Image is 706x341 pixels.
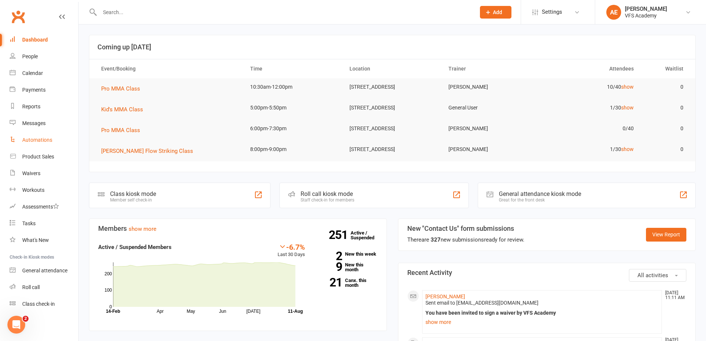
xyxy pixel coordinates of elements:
div: Messages [22,120,46,126]
div: [PERSON_NAME] [625,6,667,12]
button: All activities [629,269,686,282]
a: [PERSON_NAME] [425,294,465,299]
th: Time [243,59,343,78]
div: AE [606,5,621,20]
td: [PERSON_NAME] [442,78,541,96]
div: Product Sales [22,154,54,160]
a: Reports [10,98,78,115]
button: Kid's MMA Class [101,105,148,114]
td: [STREET_ADDRESS] [343,141,442,158]
a: Calendar [10,65,78,82]
div: Reports [22,104,40,109]
div: There are new submissions ready for review. [407,235,524,244]
span: Add [493,9,502,15]
iframe: Intercom live chat [7,316,25,334]
td: [STREET_ADDRESS] [343,120,442,137]
strong: 21 [316,277,342,288]
a: Roll call [10,279,78,296]
a: Messages [10,115,78,132]
td: 0/40 [541,120,640,137]
h3: Coming up [DATE] [97,43,687,51]
a: show [621,105,634,111]
a: View Report [646,228,686,241]
div: General attendance [22,268,67,273]
a: People [10,48,78,65]
a: Payments [10,82,78,98]
th: Waitlist [640,59,690,78]
button: Add [480,6,511,19]
div: Class check-in [22,301,55,307]
span: Kid's MMA Class [101,106,143,113]
div: What's New [22,237,49,243]
div: Last 30 Days [278,243,305,259]
a: Automations [10,132,78,148]
td: 1/30 [541,141,640,158]
a: 2New this week [316,252,378,256]
strong: 9 [316,261,342,272]
span: Pro MMA Class [101,127,140,134]
a: Workouts [10,182,78,199]
td: 1/30 [541,99,640,117]
a: show [621,146,634,152]
td: 0 [640,120,690,137]
th: Location [343,59,442,78]
strong: Active / Suspended Members [98,244,172,250]
td: [STREET_ADDRESS] [343,78,442,96]
div: Staff check-in for members [301,197,354,203]
span: Settings [542,4,562,20]
td: [PERSON_NAME] [442,120,541,137]
h3: Recent Activity [407,269,687,276]
td: [STREET_ADDRESS] [343,99,442,117]
a: Tasks [10,215,78,232]
div: Tasks [22,220,36,226]
td: 6:00pm-7:30pm [243,120,343,137]
div: Class kiosk mode [110,190,156,197]
th: Attendees [541,59,640,78]
td: 0 [640,99,690,117]
a: show more [425,317,659,327]
a: show [621,84,634,90]
td: 5:00pm-5:50pm [243,99,343,117]
strong: 251 [329,229,351,240]
a: Dashboard [10,32,78,48]
div: Calendar [22,70,43,76]
div: Waivers [22,170,40,176]
td: 8:00pm-9:00pm [243,141,343,158]
a: 251Active / Suspended [351,225,383,246]
td: General User [442,99,541,117]
strong: 2 [316,250,342,262]
a: show more [129,226,156,232]
a: Class kiosk mode [10,296,78,312]
td: 10:30am-12:00pm [243,78,343,96]
span: Pro MMA Class [101,85,140,92]
div: Automations [22,137,52,143]
a: Product Sales [10,148,78,165]
a: Assessments [10,199,78,215]
div: General attendance kiosk mode [499,190,581,197]
td: [PERSON_NAME] [442,141,541,158]
div: Roll call kiosk mode [301,190,354,197]
div: Payments [22,87,46,93]
a: Waivers [10,165,78,182]
button: Pro MMA Class [101,126,145,135]
div: You have been invited to sign a waiver by VFS Academy [425,310,659,316]
td: 10/40 [541,78,640,96]
span: Sent email to [EMAIL_ADDRESS][DOMAIN_NAME] [425,300,538,306]
th: Event/Booking [95,59,243,78]
div: Member self check-in [110,197,156,203]
td: 0 [640,78,690,96]
div: Workouts [22,187,44,193]
button: Pro MMA Class [101,84,145,93]
span: 2 [23,316,29,322]
input: Search... [97,7,470,17]
div: VFS Academy [625,12,667,19]
a: 9New this month [316,262,378,272]
td: 0 [640,141,690,158]
div: Assessments [22,204,59,210]
a: What's New [10,232,78,249]
div: Roll call [22,284,40,290]
button: [PERSON_NAME] Flow Striking Class [101,147,198,155]
span: All activities [637,272,668,279]
a: Clubworx [9,7,27,26]
span: [PERSON_NAME] Flow Striking Class [101,148,193,154]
